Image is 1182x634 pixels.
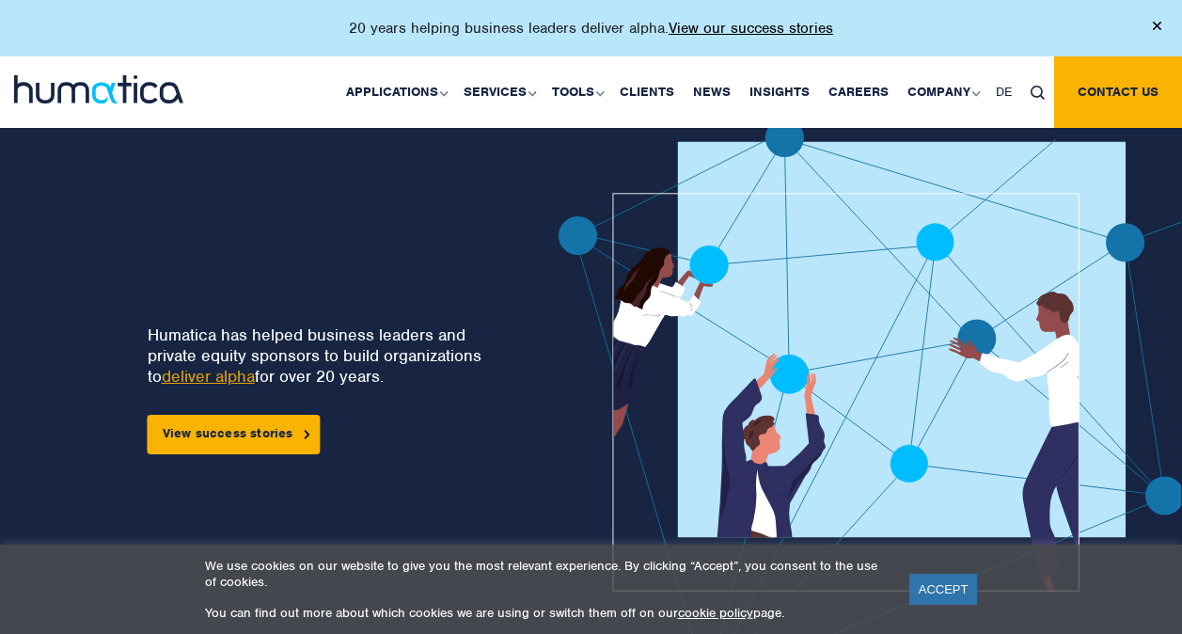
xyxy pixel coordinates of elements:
p: 20 years helping business leaders deliver alpha. [349,19,833,38]
a: Company [898,56,986,128]
span: DE [996,84,1012,100]
a: Applications [337,56,454,128]
a: Tools [543,56,610,128]
a: DE [986,56,1021,128]
p: Humatica has helped business leaders and private equity sponsors to build organizations to for ov... [148,325,492,387]
a: Insights [740,56,819,128]
a: View our success stories [669,19,833,38]
a: deliver alpha [162,366,255,387]
a: cookie policy [678,605,753,621]
a: View success stories [148,415,321,454]
a: News [684,56,740,128]
a: ACCEPT [909,574,978,605]
p: You can find out more about which cookies we are using or switch them off on our page. [205,605,886,621]
a: Services [454,56,543,128]
img: search_icon [1031,86,1045,100]
p: We use cookies on our website to give you the most relevant experience. By clicking “Accept”, you... [205,558,886,590]
a: Clients [610,56,684,128]
img: logo [14,75,183,103]
a: Careers [819,56,898,128]
img: arrowicon [305,430,310,438]
a: Contact us [1054,56,1182,128]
